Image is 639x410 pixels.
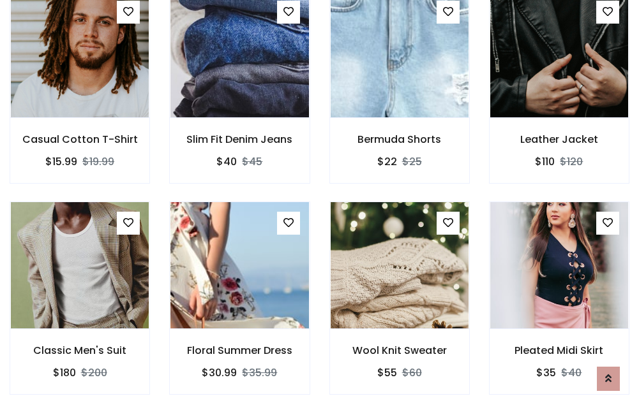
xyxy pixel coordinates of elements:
[45,156,77,168] h6: $15.99
[535,156,555,168] h6: $110
[10,344,149,356] h6: Classic Men's Suit
[560,154,583,169] del: $120
[53,367,76,379] h6: $180
[330,133,469,145] h6: Bermuda Shorts
[561,365,582,380] del: $40
[536,367,556,379] h6: $35
[82,154,114,169] del: $19.99
[330,344,469,356] h6: Wool Knit Sweater
[377,367,397,379] h6: $55
[170,344,309,356] h6: Floral Summer Dress
[81,365,107,380] del: $200
[402,154,422,169] del: $25
[216,156,237,168] h6: $40
[242,154,262,169] del: $45
[377,156,397,168] h6: $22
[10,133,149,145] h6: Casual Cotton T-Shirt
[202,367,237,379] h6: $30.99
[170,133,309,145] h6: Slim Fit Denim Jeans
[490,344,629,356] h6: Pleated Midi Skirt
[242,365,277,380] del: $35.99
[402,365,422,380] del: $60
[490,133,629,145] h6: Leather Jacket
